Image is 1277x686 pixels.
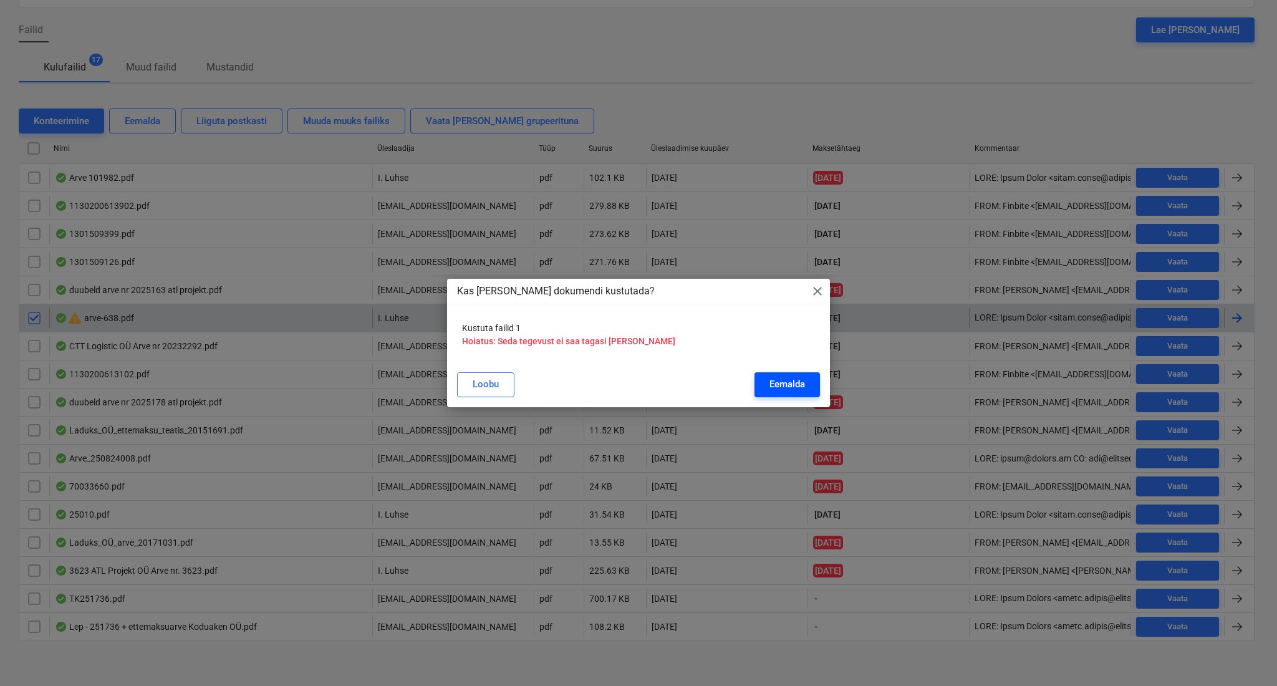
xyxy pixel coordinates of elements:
[462,335,815,347] p: Hoiatus: Seda tegevust ei saa tagasi [PERSON_NAME]
[473,376,499,392] div: Loobu
[457,372,514,397] button: Loobu
[1215,626,1277,686] iframe: Chat Widget
[1215,626,1277,686] div: Vestlusvidin
[769,376,805,392] div: Eemalda
[462,322,815,334] p: Kustuta failid 1
[457,284,655,299] p: Kas [PERSON_NAME] dokumendi kustutada?
[754,372,820,397] button: Eemalda
[810,284,825,299] span: close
